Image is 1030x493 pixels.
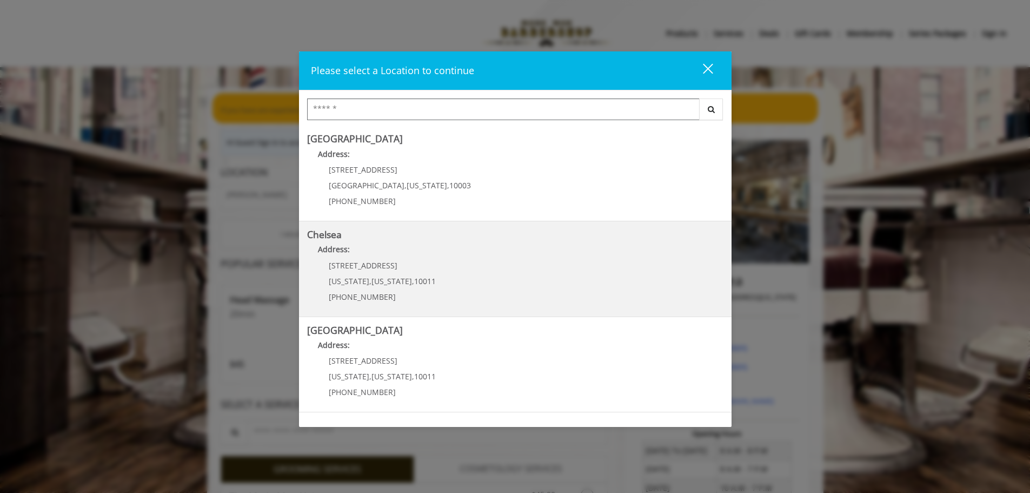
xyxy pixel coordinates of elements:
[449,180,471,190] span: 10003
[329,387,396,397] span: [PHONE_NUMBER]
[307,419,341,432] b: Flatiron
[404,180,407,190] span: ,
[690,63,712,79] div: close dialog
[329,165,397,175] span: [STREET_ADDRESS]
[705,106,717,113] i: Search button
[318,244,350,254] b: Address:
[407,180,447,190] span: [US_STATE]
[369,276,371,286] span: ,
[414,371,436,382] span: 10011
[369,371,371,382] span: ,
[329,371,369,382] span: [US_STATE]
[414,276,436,286] span: 10011
[447,180,449,190] span: ,
[307,98,700,120] input: Search Center
[412,371,414,382] span: ,
[329,276,369,286] span: [US_STATE]
[307,98,723,126] div: Center Select
[307,132,403,145] b: [GEOGRAPHIC_DATA]
[412,276,414,286] span: ,
[329,180,404,190] span: [GEOGRAPHIC_DATA]
[311,64,474,77] span: Please select a Location to continue
[683,60,720,82] button: close dialog
[371,371,412,382] span: [US_STATE]
[329,196,396,206] span: [PHONE_NUMBER]
[318,340,350,350] b: Address:
[307,228,342,241] b: Chelsea
[318,149,350,159] b: Address:
[329,356,397,366] span: [STREET_ADDRESS]
[307,324,403,337] b: [GEOGRAPHIC_DATA]
[329,260,397,271] span: [STREET_ADDRESS]
[371,276,412,286] span: [US_STATE]
[329,292,396,302] span: [PHONE_NUMBER]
